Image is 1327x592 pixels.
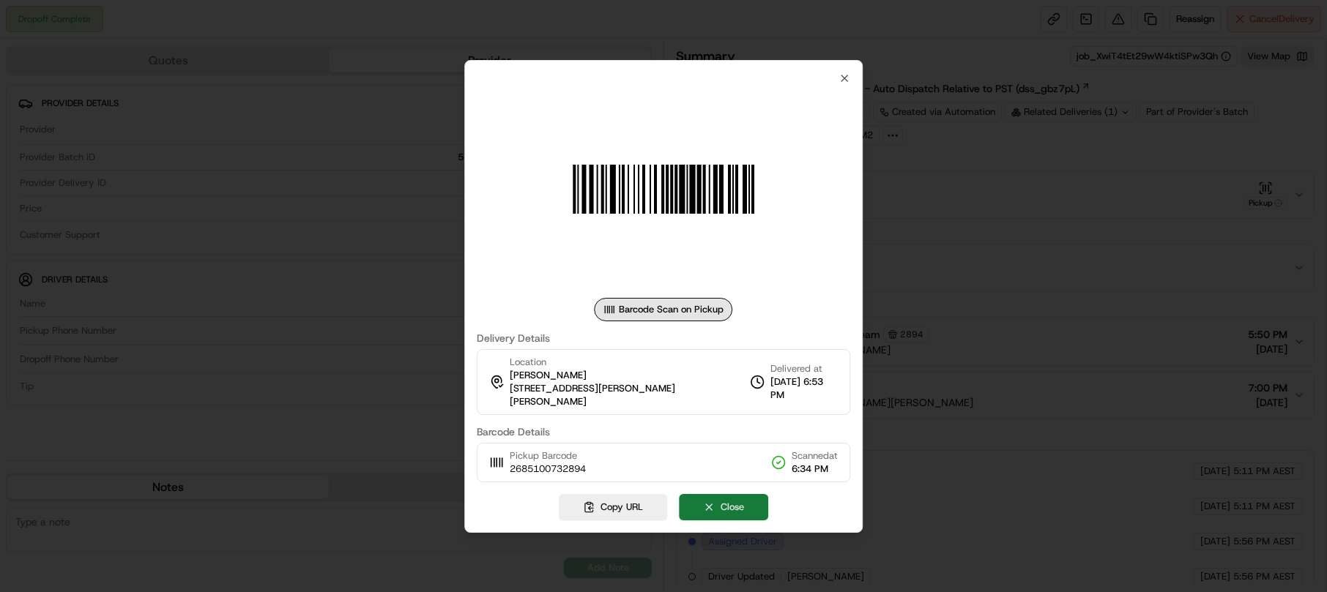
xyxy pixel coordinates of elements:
[510,382,747,408] span: [STREET_ADDRESS][PERSON_NAME][PERSON_NAME]
[792,449,838,462] span: Scanned at
[595,298,733,321] div: Barcode Scan on Pickup
[792,462,838,476] span: 6:34 PM
[679,494,768,520] button: Close
[510,369,587,382] span: [PERSON_NAME]
[510,462,586,476] span: 2685100732894
[770,362,838,375] span: Delivered at
[770,375,838,402] span: [DATE] 6:53 PM
[477,427,850,437] label: Barcode Details
[559,494,667,520] button: Copy URL
[510,449,586,462] span: Pickup Barcode
[510,356,546,369] span: Location
[477,333,850,343] label: Delivery Details
[558,84,769,295] img: barcode_scan_on_pickup image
